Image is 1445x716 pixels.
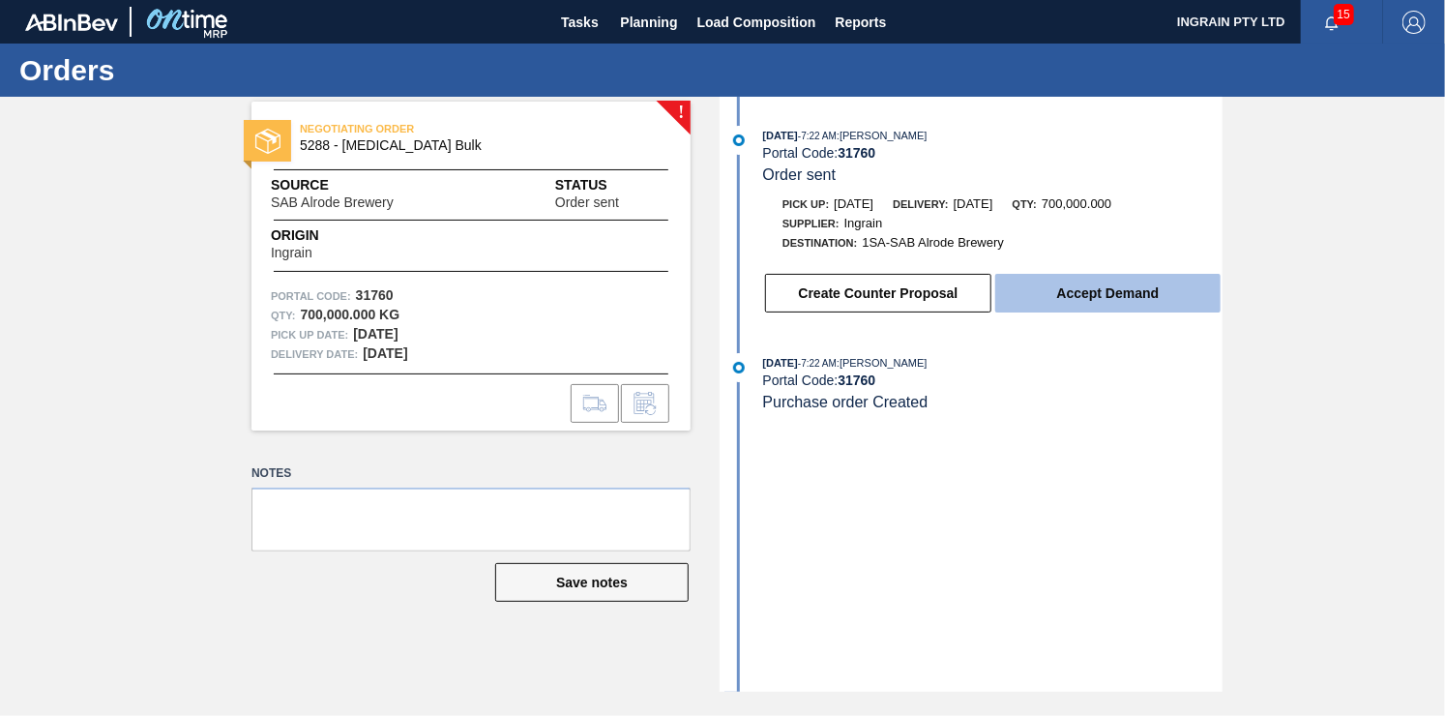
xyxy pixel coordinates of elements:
h1: Orders [19,59,363,81]
img: Logout [1402,11,1426,34]
button: Notifications [1301,9,1363,36]
span: Planning [621,11,678,34]
span: SAB Alrode Brewery [271,195,394,210]
strong: 31760 [838,373,875,388]
span: Qty : [271,306,295,325]
span: Supplier: [782,218,840,229]
strong: 700,000.000 KG [300,307,399,322]
strong: 31760 [838,145,875,161]
span: [DATE] [763,357,798,369]
span: Purchase order Created [763,394,929,410]
img: atual [733,134,745,146]
span: Load Composition [697,11,816,34]
button: Save notes [495,563,689,602]
span: Source [271,175,452,195]
span: Origin [271,225,361,246]
span: Order sent [555,195,619,210]
label: Notes [251,460,691,488]
span: - 7:22 AM [798,131,837,141]
span: 700,000.000 [1042,196,1111,211]
span: Destination: [782,237,857,249]
button: Create Counter Proposal [765,274,991,313]
strong: [DATE] [353,326,398,342]
div: Portal Code: [763,373,1223,388]
span: : [PERSON_NAME] [837,130,928,141]
span: Tasks [559,11,602,34]
span: 1SA-SAB Alrode Brewery [862,235,1004,250]
span: Pick up Date: [271,325,348,344]
span: [DATE] [954,196,993,211]
span: Delivery Date: [271,344,358,364]
span: Order sent [763,166,837,183]
img: TNhmsLtSVTkK8tSr43FrP2fwEKptu5GPRR3wAAAABJRU5ErkJggg== [25,14,118,31]
span: Pick up: [782,198,829,210]
strong: 31760 [356,287,394,303]
span: - 7:22 AM [798,358,837,369]
button: Accept Demand [995,274,1221,313]
span: Ingrain [844,216,883,230]
span: Status [555,175,671,195]
span: : [PERSON_NAME] [837,357,928,369]
span: Portal Code: [271,286,351,306]
span: Delivery: [893,198,948,210]
strong: [DATE] [363,345,407,361]
span: 5288 - Dextrose Bulk [300,138,651,153]
img: status [255,129,280,154]
span: [DATE] [834,196,873,211]
span: Reports [836,11,887,34]
span: 15 [1334,4,1354,25]
span: Ingrain [271,246,312,260]
div: Go to Load Composition [571,384,619,423]
div: Portal Code: [763,145,1223,161]
span: NEGOTIATING ORDER [300,119,571,138]
div: Inform order change [621,384,669,423]
span: [DATE] [763,130,798,141]
img: atual [733,362,745,373]
span: Qty: [1013,198,1037,210]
